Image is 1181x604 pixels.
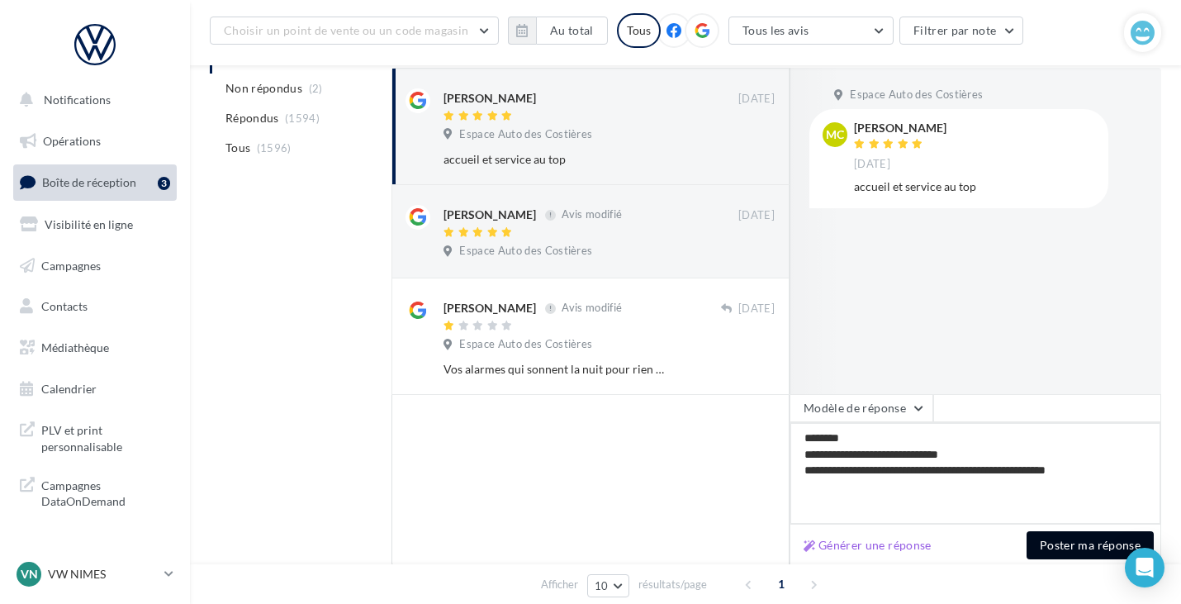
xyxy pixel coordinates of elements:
span: Visibilité en ligne [45,217,133,231]
a: VN VW NIMES [13,559,177,590]
span: Espace Auto des Costières [850,88,983,102]
span: Avis modifié [562,302,622,315]
span: Tous les avis [742,23,809,37]
button: 10 [587,574,629,597]
div: [PERSON_NAME] [443,207,536,223]
a: Visibilité en ligne [10,207,180,242]
span: Notifications [44,93,111,107]
a: Opérations [10,124,180,159]
span: Espace Auto des Costières [459,127,592,142]
span: Espace Auto des Costières [459,337,592,352]
span: (1594) [285,112,320,125]
span: résultats/page [638,577,707,592]
span: Répondus [225,110,279,126]
button: Choisir un point de vente ou un code magasin [210,17,499,45]
button: Au total [508,17,608,45]
span: Opérations [43,134,101,148]
div: Vos alarmes qui sonnent la nuit pour rien un irrespect total pour les gens qui y vivent ! Cette n... [443,361,667,378]
span: (2) [309,82,323,95]
button: Filtrer par note [899,17,1024,45]
div: Open Intercom Messenger [1125,548,1164,587]
span: [DATE] [738,92,775,107]
a: Campagnes DataOnDemand [10,468,180,516]
span: [DATE] [738,302,775,316]
span: Non répondus [225,80,302,97]
a: Contacts [10,289,180,324]
div: [PERSON_NAME] [443,90,536,107]
span: Calendrier [41,382,97,396]
button: Modèle de réponse [790,394,933,422]
div: accueil et service au top [443,151,667,168]
div: 3 [158,177,170,190]
button: Poster ma réponse [1027,531,1154,559]
span: Médiathèque [41,340,109,354]
span: Espace Auto des Costières [459,244,592,259]
p: VW NIMES [48,566,158,583]
a: Campagnes [10,249,180,283]
button: Tous les avis [728,17,894,45]
span: 1 [768,571,794,597]
button: Au total [536,17,608,45]
span: [DATE] [854,157,890,172]
button: Générer une réponse [797,535,938,555]
a: PLV et print personnalisable [10,412,180,461]
span: Afficher [541,577,578,592]
span: [DATE] [738,208,775,223]
span: VN [21,566,38,583]
span: Campagnes [41,258,101,272]
a: Boîte de réception3 [10,164,180,200]
span: MC [826,126,844,143]
a: Calendrier [10,372,180,407]
span: (1596) [257,141,292,155]
span: Tous [225,140,250,156]
div: [PERSON_NAME] [443,300,536,316]
span: Campagnes DataOnDemand [41,474,170,510]
a: Médiathèque [10,331,180,365]
div: Tous [617,13,661,48]
span: Contacts [41,299,88,313]
div: accueil et service au top [854,178,1095,195]
span: Choisir un point de vente ou un code magasin [224,23,468,37]
span: Boîte de réception [42,175,136,189]
span: 10 [595,579,609,592]
span: Avis modifié [562,208,622,221]
div: [PERSON_NAME] [854,122,946,134]
button: Notifications [10,83,173,117]
span: PLV et print personnalisable [41,419,170,454]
